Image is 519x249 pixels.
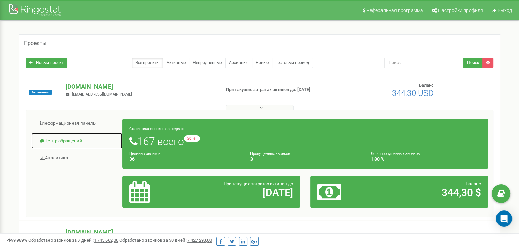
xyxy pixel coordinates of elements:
p: При текущих затратах активен до: [DATE] [226,232,335,238]
a: Информационная панель [31,115,123,132]
span: Обработано звонков за 7 дней : [28,238,118,243]
div: Open Intercom Messenger [496,210,512,227]
p: [DOMAIN_NAME] [66,82,215,91]
a: Все проекты [132,58,163,68]
h1: 167 всего [129,135,481,147]
small: Целевых звонков [129,151,160,156]
a: Аналитика [31,150,123,166]
h4: 3 [250,157,361,162]
a: Центр обращений [31,133,123,149]
button: Поиск [463,58,483,68]
a: Новый проект [26,58,67,68]
small: Пропущенных звонков [250,151,290,156]
span: 99,989% [7,238,27,243]
span: Баланс [419,83,434,88]
span: Настройки профиля [438,8,483,13]
a: Тестовый период [272,58,313,68]
h5: Проекты [24,40,46,46]
p: [DOMAIN_NAME] [66,228,215,237]
h4: 36 [129,157,240,162]
u: 7 427 293,00 [187,238,212,243]
span: При текущих затратах активен до [224,181,293,186]
span: Активный [29,90,52,95]
h2: 344,30 $ [375,187,481,198]
span: [EMAIL_ADDRESS][DOMAIN_NAME] [72,92,132,97]
small: Доля пропущенных звонков [371,151,420,156]
a: Архивные [225,58,252,68]
small: -28 [184,135,200,142]
p: При текущих затратах активен до: [DATE] [226,87,335,93]
span: Обработано звонков за 30 дней : [119,238,212,243]
span: 344,30 USD [392,88,434,98]
h2: [DATE] [187,187,293,198]
small: Статистика звонков за неделю [129,127,184,131]
input: Поиск [384,58,464,68]
u: 1 745 662,00 [94,238,118,243]
h4: 1,80 % [371,157,481,162]
a: Новые [252,58,272,68]
span: Реферальная программа [366,8,423,13]
a: Активные [163,58,189,68]
span: Баланс [466,181,481,186]
a: Непродленные [189,58,226,68]
span: Выход [498,8,512,13]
